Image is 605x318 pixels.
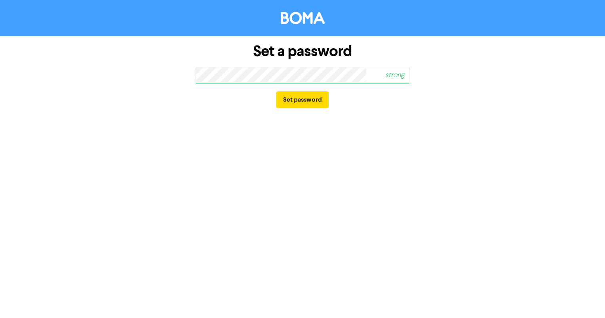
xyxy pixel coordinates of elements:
h1: Set a password [196,42,409,61]
button: Set password [276,91,329,108]
img: BOMA Logo [281,12,325,24]
span: strong [345,66,409,84]
iframe: Chat Widget [565,280,605,318]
